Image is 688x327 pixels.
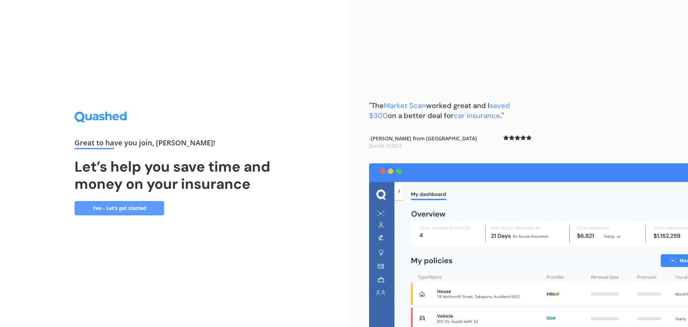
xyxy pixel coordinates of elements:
[369,101,510,120] span: saved $300
[369,101,510,120] b: "The worked great and I on a better deal for ."
[454,111,500,120] span: car insurance
[369,142,402,149] span: Joined in 2021
[369,163,688,327] img: dashboard.webp
[75,158,273,192] h1: Let’s help you save time and money on your insurance
[75,201,164,215] a: Yes - Let’s get started
[75,139,273,149] div: Great to have you join , [PERSON_NAME] !
[384,101,426,110] span: Market Scan
[369,135,477,149] b: - [PERSON_NAME] from [GEOGRAPHIC_DATA]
